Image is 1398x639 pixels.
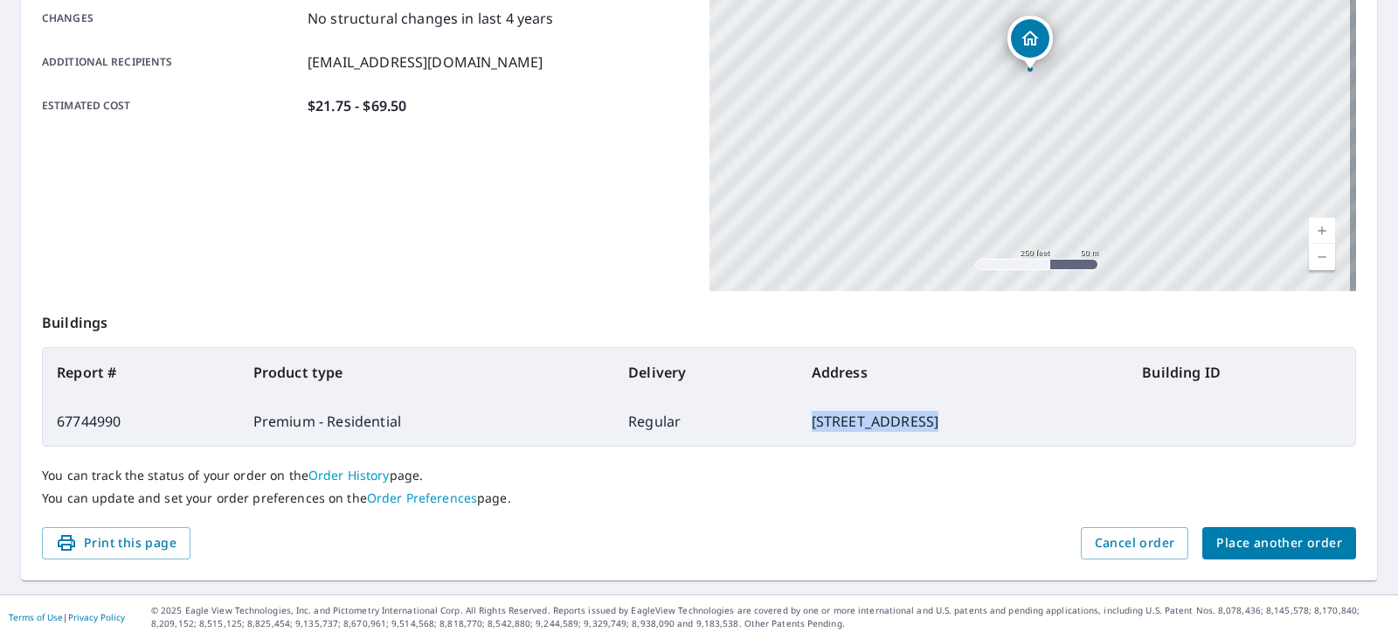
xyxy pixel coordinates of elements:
[614,397,798,446] td: Regular
[239,348,615,397] th: Product type
[56,532,176,554] span: Print this page
[42,95,301,116] p: Estimated cost
[308,52,543,73] p: [EMAIL_ADDRESS][DOMAIN_NAME]
[798,348,1129,397] th: Address
[42,468,1356,483] p: You can track the status of your order on the page.
[1081,527,1189,559] button: Cancel order
[1128,348,1355,397] th: Building ID
[43,348,239,397] th: Report #
[239,397,615,446] td: Premium - Residential
[1216,532,1342,554] span: Place another order
[1309,244,1335,270] a: Current Level 17, Zoom Out
[1007,16,1053,70] div: Dropped pin, building 1, Residential property, 1081 W 79th Pl Denver, CO 80221
[308,8,554,29] p: No structural changes in last 4 years
[1202,527,1356,559] button: Place another order
[1309,218,1335,244] a: Current Level 17, Zoom In
[614,348,798,397] th: Delivery
[42,291,1356,347] p: Buildings
[42,527,190,559] button: Print this page
[42,52,301,73] p: Additional recipients
[68,611,125,623] a: Privacy Policy
[151,604,1389,630] p: © 2025 Eagle View Technologies, Inc. and Pictometry International Corp. All Rights Reserved. Repo...
[308,95,406,116] p: $21.75 - $69.50
[42,8,301,29] p: Changes
[42,490,1356,506] p: You can update and set your order preferences on the page.
[367,490,477,506] a: Order Preferences
[308,467,390,483] a: Order History
[43,397,239,446] td: 67744990
[9,612,125,622] p: |
[1095,532,1175,554] span: Cancel order
[9,611,63,623] a: Terms of Use
[798,397,1129,446] td: [STREET_ADDRESS]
